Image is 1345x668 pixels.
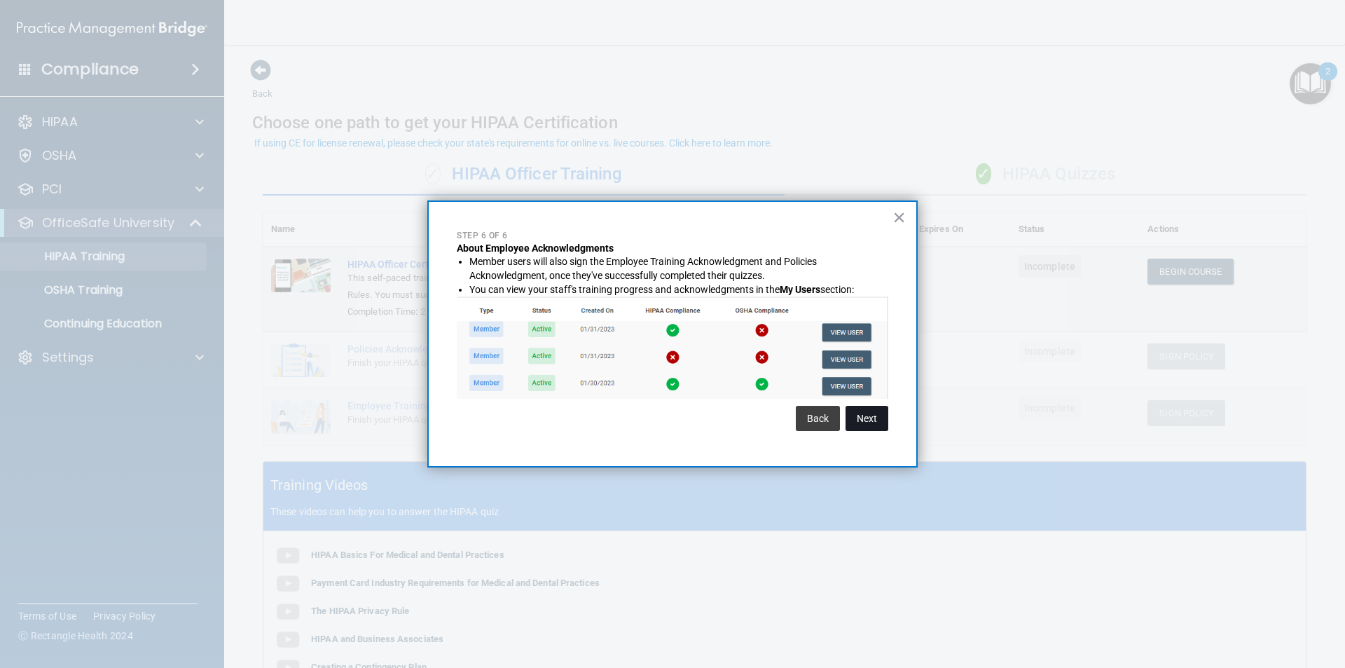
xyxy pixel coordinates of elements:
span: You can view your staff's training progress and acknowledgments in the [469,284,780,295]
p: Step 6 of 6 [457,230,888,242]
li: Member users will also sign the Employee Training Acknowledgment and Policies Acknowledgment, onc... [469,255,888,282]
strong: About Employee Acknowledgments [457,243,614,254]
button: Back [796,406,840,431]
span: section: [820,284,854,295]
button: Close [892,206,906,229]
button: Next [846,406,888,431]
strong: My Users [780,284,820,295]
